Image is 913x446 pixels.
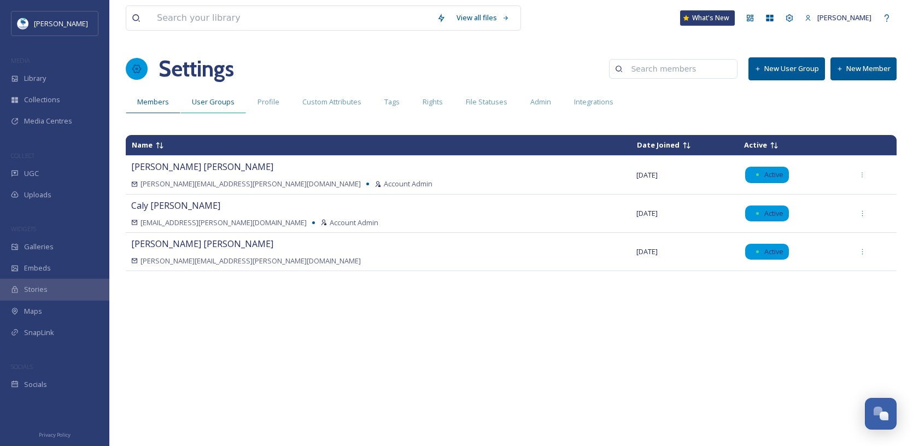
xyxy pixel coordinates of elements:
[131,238,273,250] span: [PERSON_NAME] [PERSON_NAME]
[680,10,735,26] a: What's New
[11,362,33,371] span: SOCIALS
[17,18,28,29] img: download.jpeg
[39,431,71,438] span: Privacy Policy
[865,398,897,430] button: Open Chat
[24,116,72,126] span: Media Centres
[764,208,783,219] span: Active
[131,199,220,212] span: Caly [PERSON_NAME]
[530,97,551,107] span: Admin
[302,97,361,107] span: Custom Attributes
[451,7,515,28] a: View all files
[34,19,88,28] span: [PERSON_NAME]
[384,97,400,107] span: Tags
[126,136,630,155] td: Sort descending
[137,97,169,107] span: Members
[847,141,896,150] td: Sort descending
[132,140,153,150] span: Name
[141,218,307,228] span: [EMAIL_ADDRESS][PERSON_NAME][DOMAIN_NAME]
[11,151,34,160] span: COLLECT
[330,218,378,228] span: Account Admin
[423,97,443,107] span: Rights
[817,13,871,22] span: [PERSON_NAME]
[24,327,54,338] span: SnapLink
[466,97,507,107] span: File Statuses
[764,169,783,180] span: Active
[24,379,47,390] span: Socials
[24,168,39,179] span: UGC
[24,190,51,200] span: Uploads
[24,95,60,105] span: Collections
[631,136,738,155] td: Sort ascending
[625,58,731,80] input: Search members
[159,52,234,85] h1: Settings
[764,247,783,257] span: Active
[748,57,825,80] button: New User Group
[257,97,279,107] span: Profile
[636,170,658,180] span: [DATE]
[11,56,30,64] span: MEDIA
[384,179,432,189] span: Account Admin
[192,97,235,107] span: User Groups
[636,208,658,218] span: [DATE]
[24,73,46,84] span: Library
[131,161,273,173] span: [PERSON_NAME] [PERSON_NAME]
[739,136,846,155] td: Sort descending
[637,140,680,150] span: Date Joined
[799,7,877,28] a: [PERSON_NAME]
[24,284,48,295] span: Stories
[636,247,658,256] span: [DATE]
[574,97,613,107] span: Integrations
[830,57,897,80] button: New Member
[24,263,51,273] span: Embeds
[744,140,767,150] span: Active
[11,225,36,233] span: WIDGETS
[39,427,71,441] a: Privacy Policy
[24,242,54,252] span: Galleries
[141,256,361,266] span: [PERSON_NAME][EMAIL_ADDRESS][PERSON_NAME][DOMAIN_NAME]
[141,179,361,189] span: [PERSON_NAME][EMAIL_ADDRESS][PERSON_NAME][DOMAIN_NAME]
[151,6,431,30] input: Search your library
[24,306,42,316] span: Maps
